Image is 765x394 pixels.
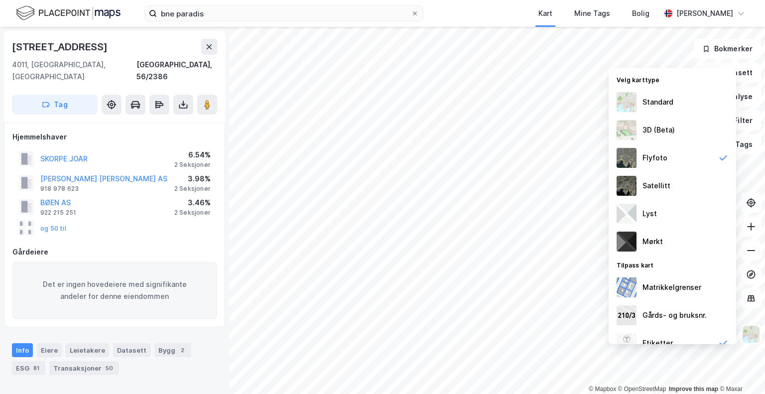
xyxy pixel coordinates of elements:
[642,236,663,248] div: Mørkt
[40,185,79,193] div: 918 978 623
[642,96,673,108] div: Standard
[174,185,211,193] div: 2 Seksjoner
[642,208,657,220] div: Lyst
[676,7,733,19] div: [PERSON_NAME]
[174,161,211,169] div: 2 Seksjoner
[174,173,211,185] div: 3.98%
[617,277,637,297] img: cadastreBorders.cfe08de4b5ddd52a10de.jpeg
[589,386,616,393] a: Mapbox
[174,197,211,209] div: 3.46%
[642,124,675,136] div: 3D (Beta)
[104,363,115,373] div: 50
[37,343,62,357] div: Eiere
[66,343,109,357] div: Leietakere
[632,7,649,19] div: Bolig
[617,333,637,353] img: Z
[49,361,119,375] div: Transaksjoner
[16,4,121,22] img: logo.f888ab2527a4732fd821a326f86c7f29.svg
[609,70,736,88] div: Velg karttype
[617,232,637,252] img: nCdM7BzjoCAAAAAElFTkSuQmCC
[715,134,761,154] button: Tags
[642,309,707,321] div: Gårds- og bruksnr.
[12,95,98,115] button: Tag
[642,337,673,349] div: Etiketter
[31,363,41,373] div: 81
[177,345,187,355] div: 2
[642,180,670,192] div: Satellitt
[617,120,637,140] img: Z
[12,262,217,319] div: Det er ingen hovedeiere med signifikante andeler for denne eiendommen
[617,176,637,196] img: 9k=
[609,256,736,273] div: Tilpass kart
[12,131,217,143] div: Hjemmelshaver
[715,346,765,394] iframe: Chat Widget
[715,346,765,394] div: Kontrollprogram for chat
[617,148,637,168] img: Z
[642,152,667,164] div: Flyfoto
[642,281,701,293] div: Matrikkelgrenser
[700,63,761,83] button: Datasett
[12,59,136,83] div: 4011, [GEOGRAPHIC_DATA], [GEOGRAPHIC_DATA]
[617,92,637,112] img: Z
[538,7,552,19] div: Kart
[174,209,211,217] div: 2 Seksjoner
[154,343,191,357] div: Bygg
[157,6,411,21] input: Søk på adresse, matrikkel, gårdeiere, leietakere eller personer
[113,343,150,357] div: Datasett
[713,111,761,131] button: Filter
[617,305,637,325] img: cadastreKeys.547ab17ec502f5a4ef2b.jpeg
[618,386,666,393] a: OpenStreetMap
[12,361,45,375] div: ESG
[12,246,217,258] div: Gårdeiere
[617,204,637,224] img: luj3wr1y2y3+OchiMxRmMxRlscgabnMEmZ7DJGWxyBpucwSZnsMkZbHIGm5zBJmewyRlscgabnMEmZ7DJGWxyBpucwSZnsMkZ...
[40,209,76,217] div: 922 215 251
[136,59,217,83] div: [GEOGRAPHIC_DATA], 56/2386
[574,7,610,19] div: Mine Tags
[694,39,761,59] button: Bokmerker
[174,149,211,161] div: 6.54%
[12,343,33,357] div: Info
[12,39,110,55] div: [STREET_ADDRESS]
[742,325,761,344] img: Z
[669,386,718,393] a: Improve this map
